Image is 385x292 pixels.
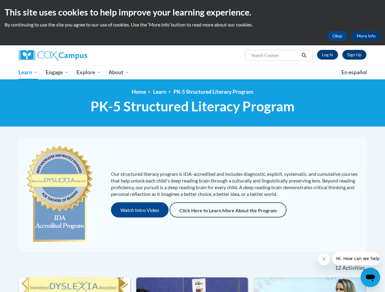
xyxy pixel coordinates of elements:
p: By continuing to use the site you agree to our use of cookies. Use the ‘More info’ button to read... [5,21,380,28]
iframe: Close message [318,253,330,265]
span: En español [341,69,367,75]
button: Search [299,52,308,59]
a: Engage [42,65,73,79]
img: Cox Campus [19,50,87,61]
input: Search Courses [251,52,299,59]
a: Cox Campus [19,50,129,61]
a: Learn [153,89,166,95]
a: More Info [352,31,380,41]
a: En español [337,66,371,79]
iframe: Button to launch messaging window [361,268,380,287]
a: Register [342,50,366,60]
span: About [109,69,129,76]
div: Main menu [14,65,371,79]
span: PK-5 Structured Literacy Program [91,98,294,114]
a: Log In [317,50,338,60]
a: Learn [15,65,42,79]
span: Engage [46,69,69,76]
a: Click Here to Learn More About the Program [169,202,287,217]
button: Okay [328,31,347,41]
h2: This site uses cookies to help improve your learning experience. [5,6,380,18]
span: 12 [335,265,341,271]
a: Explore [73,65,105,79]
a: PK-5 Structured Literacy Program [173,89,253,95]
a: About [105,65,133,79]
button: Watch Intro Video [111,202,169,217]
a: Home [132,89,146,95]
span: Explore [77,69,101,76]
iframe: Message from company [333,252,380,265]
span: Activities [342,265,365,271]
span: Learn [19,69,38,76]
span: Hi. How can we help? [4,4,49,9]
img: c477cda6-e343-453b-bfce-d6f9e9818e1c.png [25,142,95,246]
p: Our structured literacy program is IDA-accredited and includes diagnostic, explicit, systematic, ... [111,171,360,197]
